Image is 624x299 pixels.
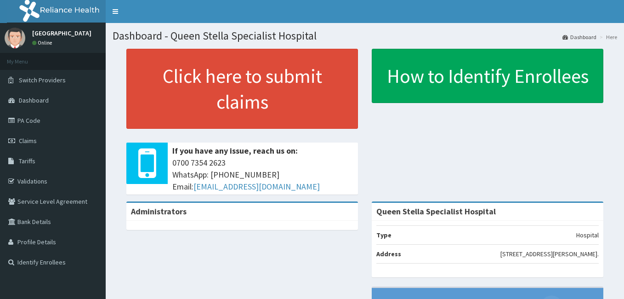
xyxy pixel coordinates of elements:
[372,49,603,103] a: How to Identify Enrollees
[126,49,358,129] a: Click here to submit claims
[376,231,391,239] b: Type
[19,96,49,104] span: Dashboard
[172,157,353,192] span: 0700 7354 2623 WhatsApp: [PHONE_NUMBER] Email:
[19,76,66,84] span: Switch Providers
[5,28,25,48] img: User Image
[376,206,496,217] strong: Queen Stella Specialist Hospital
[193,181,320,192] a: [EMAIL_ADDRESS][DOMAIN_NAME]
[376,250,401,258] b: Address
[597,33,617,41] li: Here
[562,33,596,41] a: Dashboard
[172,145,298,156] b: If you have any issue, reach us on:
[32,30,91,36] p: [GEOGRAPHIC_DATA]
[32,40,54,46] a: Online
[113,30,617,42] h1: Dashboard - Queen Stella Specialist Hospital
[500,249,599,259] p: [STREET_ADDRESS][PERSON_NAME].
[131,206,187,217] b: Administrators
[19,157,35,165] span: Tariffs
[19,137,37,145] span: Claims
[576,230,599,240] p: Hospital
